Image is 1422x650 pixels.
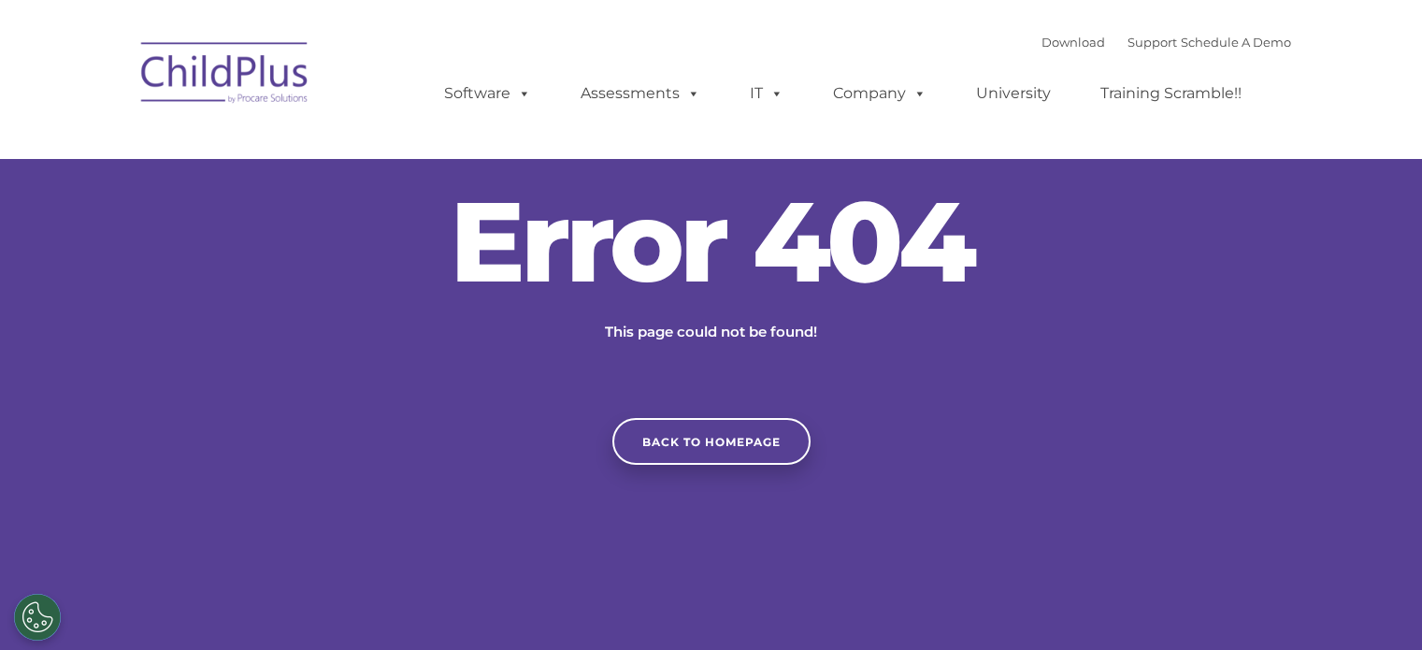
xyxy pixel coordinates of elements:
[957,75,1070,112] a: University
[1082,75,1260,112] a: Training Scramble!!
[731,75,802,112] a: IT
[1181,35,1291,50] a: Schedule A Demo
[1041,35,1105,50] a: Download
[431,185,992,297] h2: Error 404
[1041,35,1291,50] font: |
[425,75,550,112] a: Software
[562,75,719,112] a: Assessments
[14,594,61,641] button: Cookies Settings
[515,321,908,343] p: This page could not be found!
[1128,35,1177,50] a: Support
[814,75,945,112] a: Company
[612,418,811,465] a: Back to homepage
[132,29,319,123] img: ChildPlus by Procare Solutions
